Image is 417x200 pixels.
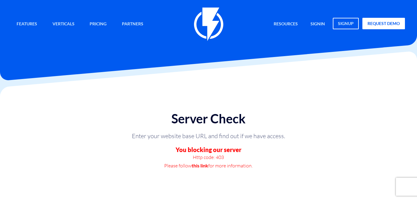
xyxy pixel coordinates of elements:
p: Enter your website base URL and find out if we have access. [118,132,299,140]
a: signin [306,18,329,31]
a: Partners [117,18,148,31]
a: Pricing [85,18,111,31]
a: Features [12,18,42,31]
a: Resources [269,18,302,31]
p: Http code: 403 [118,153,299,161]
a: Verticals [48,18,79,31]
a: this link [192,161,208,170]
p: Please follow for more information. [118,161,299,170]
h3: You blocking our server [101,146,316,153]
a: request demo [362,18,405,29]
a: signup [333,18,359,29]
h1: Server Check [101,112,316,126]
